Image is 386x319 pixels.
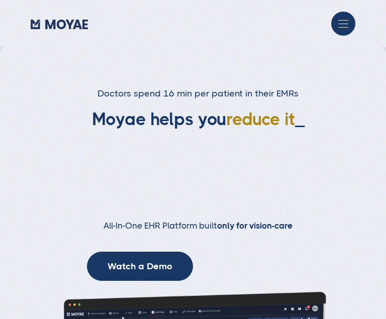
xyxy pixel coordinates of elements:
[104,221,293,232] h2: All-In-One EHR Platform built
[295,110,305,129] span: _
[31,20,88,29] img: Moyae Logo
[226,110,295,129] span: reduce it
[98,87,299,100] h3: Doctors spend 16 min per patient in their EMRs
[92,110,305,200] h1: Moyae helps you
[331,12,355,36] div: menu
[217,221,293,231] strong: only for vision-care
[87,252,193,281] a: Watch a Demo
[31,16,88,31] a: home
